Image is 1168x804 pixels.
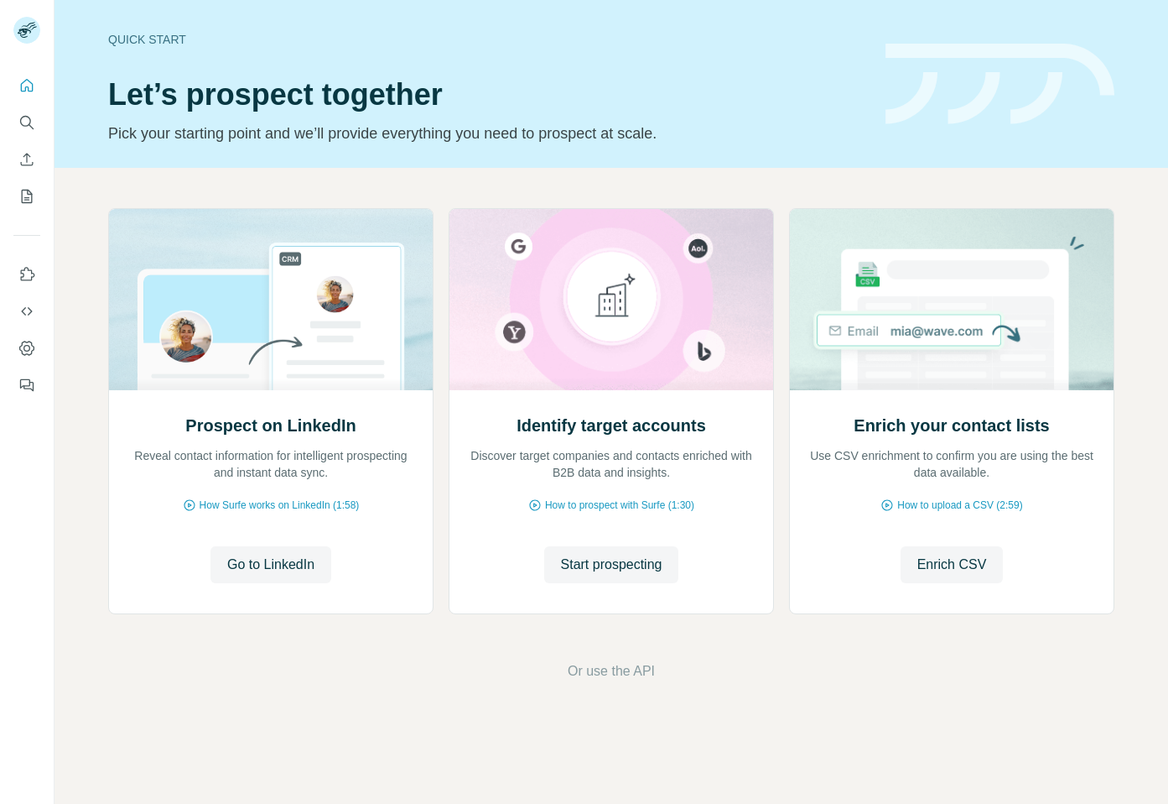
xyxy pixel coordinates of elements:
[807,447,1097,481] p: Use CSV enrichment to confirm you are using the best data available.
[901,546,1004,583] button: Enrich CSV
[466,447,756,481] p: Discover target companies and contacts enriched with B2B data and insights.
[897,498,1022,513] span: How to upload a CSV (2:59)
[227,555,314,575] span: Go to LinkedIn
[789,209,1114,390] img: Enrich your contact lists
[568,661,655,681] button: Or use the API
[545,498,694,513] span: How to prospect with Surfe (1:30)
[210,546,331,583] button: Go to LinkedIn
[13,107,40,138] button: Search
[108,31,865,48] div: Quick start
[561,555,662,575] span: Start prospecting
[185,414,356,437] h2: Prospect on LinkedIn
[854,414,1049,437] h2: Enrich your contact lists
[13,370,40,400] button: Feedback
[544,546,679,583] button: Start prospecting
[108,78,865,112] h1: Let’s prospect together
[13,296,40,326] button: Use Surfe API
[13,144,40,175] button: Enrich CSV
[13,70,40,101] button: Quick start
[126,447,416,481] p: Reveal contact information for intelligent prospecting and instant data sync.
[108,209,433,390] img: Prospect on LinkedIn
[200,498,360,513] span: How Surfe works on LinkedIn (1:58)
[885,44,1114,125] img: banner
[13,181,40,211] button: My lists
[517,414,706,437] h2: Identify target accounts
[13,333,40,363] button: Dashboard
[917,555,987,575] span: Enrich CSV
[108,122,865,145] p: Pick your starting point and we’ll provide everything you need to prospect at scale.
[449,209,774,390] img: Identify target accounts
[13,259,40,290] button: Use Surfe on LinkedIn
